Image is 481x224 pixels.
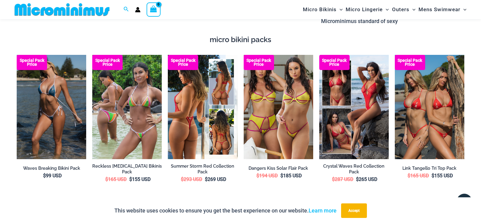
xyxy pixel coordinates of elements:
[43,173,46,179] span: $
[346,2,383,17] span: Micro Lingerie
[300,1,469,18] nav: Site Navigation
[319,163,389,175] a: Crystal Waves Red Collection Pack
[244,55,313,159] a: Dangers kiss Solar Flair Pack Dangers Kiss Solar Flair 1060 Bra 6060 Thong 1760 Garter 03Dangers ...
[17,55,86,159] a: Waves Breaking Ocean 312 Top 456 Bottom 08 Waves Breaking Ocean 312 Top 456 Bottom 04Waves Breaki...
[17,55,86,159] img: Waves Breaking Ocean 312 Top 456 Bottom 08
[319,55,389,159] a: Collection Pack Crystal Waves 305 Tri Top 4149 Thong 01Crystal Waves 305 Tri Top 4149 Thong 01
[17,59,47,66] b: Special Pack Price
[332,176,335,182] span: $
[181,176,184,182] span: $
[408,173,429,179] bdi: 165 USD
[105,176,108,182] span: $
[105,176,127,182] bdi: 165 USD
[205,176,226,182] bdi: 269 USD
[319,55,389,159] img: Collection Pack
[417,2,468,17] a: Mens SwimwearMenu ToggleMenu Toggle
[205,176,208,182] span: $
[395,55,464,159] a: Bikini Pack Bikini Pack BBikini Pack B
[460,2,466,17] span: Menu Toggle
[168,59,198,66] b: Special Pack Price
[309,207,337,214] a: Learn more
[395,55,464,159] img: Bikini Pack
[409,2,415,17] span: Menu Toggle
[114,206,337,215] p: This website uses cookies to ensure you get the best experience on our website.
[408,173,410,179] span: $
[356,176,377,182] bdi: 265 USD
[244,59,274,66] b: Special Pack Price
[337,2,343,17] span: Menu Toggle
[256,173,278,179] bdi: 194 USD
[92,55,162,159] img: Reckless Mesh High Voltage Bikini Pack
[181,176,202,182] bdi: 293 USD
[395,165,464,171] a: Link Tangello Tri Top Pack
[124,6,129,13] a: Search icon link
[280,173,302,179] bdi: 185 USD
[432,173,434,179] span: $
[17,35,464,44] h4: micro bikini packs
[332,176,353,182] bdi: 287 USD
[43,173,62,179] bdi: 99 USD
[303,2,337,17] span: Micro Bikinis
[17,165,86,171] a: Waves Breaking Bikini Pack
[341,203,367,218] button: Accept
[92,163,162,175] a: Reckless [MEDICAL_DATA] Bikinis Pack
[418,2,460,17] span: Mens Swimwear
[92,59,123,66] b: Special Pack Price
[256,173,259,179] span: $
[356,176,359,182] span: $
[280,173,283,179] span: $
[432,173,453,179] bdi: 155 USD
[319,59,350,66] b: Special Pack Price
[129,176,151,182] bdi: 155 USD
[92,55,162,159] a: Reckless Mesh High Voltage Bikini Pack Reckless Mesh High Voltage 306 Tri Top 466 Thong 04Reckles...
[395,59,425,66] b: Special Pack Price
[129,176,132,182] span: $
[135,7,141,12] a: Account icon link
[168,163,237,175] a: Summer Storm Red Collection Pack
[168,55,237,159] img: Summer Storm Red Collection Pack B
[168,55,237,159] a: Summer Storm Red Collection Pack F Summer Storm Red Collection Pack BSummer Storm Red Collection ...
[244,165,313,171] a: Dangers Kiss Solar Flair Pack
[147,2,161,16] a: View Shopping Cart, empty
[12,3,112,16] img: MM SHOP LOGO FLAT
[344,2,390,17] a: Micro LingerieMenu ToggleMenu Toggle
[392,2,409,17] span: Outers
[391,2,417,17] a: OutersMenu ToggleMenu Toggle
[301,2,344,17] a: Micro BikinisMenu ToggleMenu Toggle
[244,55,313,159] img: Dangers kiss Solar Flair Pack
[383,2,389,17] span: Menu Toggle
